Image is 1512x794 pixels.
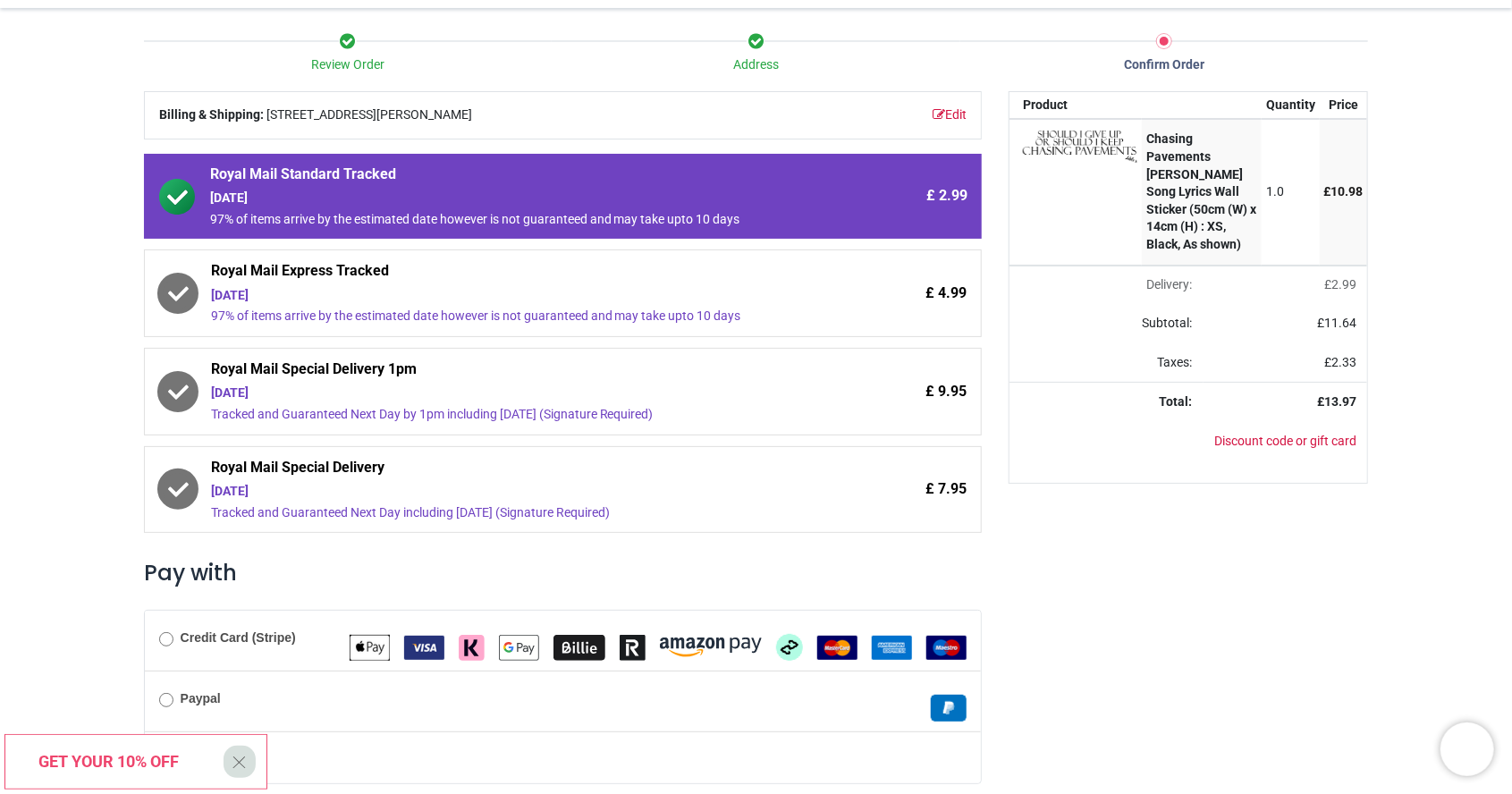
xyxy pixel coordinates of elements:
[211,483,816,501] div: [DATE]
[1320,92,1368,119] th: Price
[1009,343,1203,383] td: Taxes:
[925,479,967,499] span: £ 7.95
[1214,434,1356,448] a: Discount code or gift card
[960,56,1369,74] div: Confirm Order
[553,639,605,654] span: Billie
[159,693,173,707] input: Paypal
[1331,277,1356,291] span: 2.99
[1331,184,1364,198] span: 10.98
[266,106,472,124] span: [STREET_ADDRESS][PERSON_NAME]
[210,211,816,229] div: 97% of items arrive by the estimated date however is not guaranteed and may take upto 10 days
[159,632,173,646] input: Credit Card (Stripe)
[211,406,816,424] div: Tracked and Guaranteed Next Day by 1pm including [DATE] (Signature Required)
[211,384,816,402] div: [DATE]
[1324,316,1356,330] span: 11.64
[211,261,816,286] span: Royal Mail Express Tracked
[1009,266,1203,305] td: Delivery will be updated after choosing a new delivery method
[1317,316,1356,330] span: £
[926,636,967,660] img: Maestro
[459,639,485,654] span: Klarna
[817,636,857,660] img: MasterCard
[776,634,803,661] img: Afterpay Clearpay
[660,639,762,654] span: Amazon Pay
[350,639,390,654] span: Apple Pay
[1262,92,1320,119] th: Quantity
[933,106,967,124] a: Edit
[1317,394,1356,409] strong: £
[926,186,967,206] span: £ 2.99
[872,636,912,660] img: American Express
[1440,722,1494,776] iframe: Brevo live chat
[553,635,605,661] img: Billie
[872,639,912,654] span: American Express
[1266,183,1315,201] div: 1.0
[552,56,960,74] div: Address
[181,691,221,705] b: Paypal
[404,639,444,654] span: VISA
[404,636,444,660] img: VISA
[499,635,539,661] img: Google Pay
[459,635,485,661] img: Klarna
[931,695,967,722] img: Paypal
[159,107,264,122] b: Billing & Shipping:
[211,359,816,384] span: Royal Mail Special Delivery 1pm
[925,283,967,303] span: £ 4.99
[1009,92,1142,119] th: Product
[1160,394,1193,409] strong: Total:
[1324,394,1356,409] span: 13.97
[1324,184,1364,198] span: £
[660,638,762,657] img: Amazon Pay
[210,165,816,190] span: Royal Mail Standard Tracked
[1324,355,1356,369] span: £
[210,190,816,207] div: [DATE]
[817,639,857,654] span: MasterCard
[1324,277,1356,291] span: £
[1009,304,1203,343] td: Subtotal:
[211,308,816,325] div: 97% of items arrive by the estimated date however is not guaranteed and may take upto 10 days
[499,639,539,654] span: Google Pay
[350,635,390,661] img: Apple Pay
[1023,131,1137,163] img: 9uoXFEAAAAGSURBVAMAeAUD2lMJSf8AAAAASUVORK5CYII=
[931,700,967,714] span: Paypal
[181,630,296,645] b: Credit Card (Stripe)
[926,639,967,654] span: Maestro
[620,635,646,661] img: Revolut Pay
[1146,131,1256,251] strong: Chasing Pavements [PERSON_NAME] Song Lyrics Wall Sticker (50cm (W) x 14cm (H) : XS, Black, As shown)
[1331,355,1356,369] span: 2.33
[211,287,816,305] div: [DATE]
[211,504,816,522] div: Tracked and Guaranteed Next Day including [DATE] (Signature Required)
[925,382,967,401] span: £ 9.95
[144,558,983,588] h3: Pay with
[211,458,816,483] span: Royal Mail Special Delivery
[620,639,646,654] span: Revolut Pay
[144,56,553,74] div: Review Order
[776,639,803,654] span: Afterpay Clearpay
